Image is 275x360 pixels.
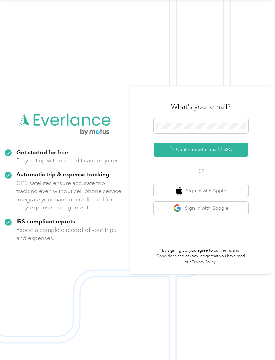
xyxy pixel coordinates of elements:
a: Terms and Conditions [156,248,240,259]
h3: What's your email? [171,102,231,111]
strong: Automatic trip & expense tracking [16,171,109,178]
button: Continue with Email / SSO [154,143,248,157]
button: apple logoSign in with Apple [154,184,248,197]
span: OR [189,168,213,175]
strong: Get started for free [16,149,68,156]
button: google logoSign in with Google [154,202,248,215]
p: By signing up, you agree to our and acknowledge that you have read our . [154,248,248,265]
a: Privacy Policy [192,260,216,265]
p: GPS satellites ensure accurate trip tracking even without cell phone service. Integrate your bank... [16,179,125,212]
p: Easy set up with no credit card required [16,156,120,165]
img: apple logo [176,187,182,195]
img: google logo [173,204,182,212]
strong: IRS compliant reports [16,218,75,225]
p: Export a complete record of your trips and expenses. [16,226,125,242]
